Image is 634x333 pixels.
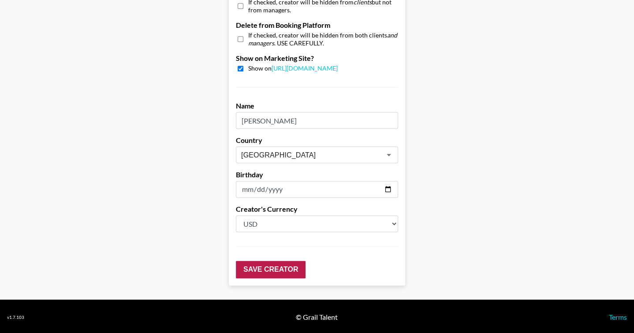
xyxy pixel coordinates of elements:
button: Open [383,149,395,161]
label: Country [236,136,398,145]
div: v 1.7.103 [7,314,24,320]
label: Birthday [236,170,398,179]
a: Terms [609,313,627,321]
em: and managers [248,31,397,47]
span: If checked, creator will be hidden from both clients . USE CAREFULLY. [248,31,398,47]
span: Show on [248,64,338,73]
div: © Grail Talent [296,313,338,322]
label: Show on Marketing Site? [236,54,398,63]
label: Delete from Booking Platform [236,21,398,30]
input: Save Creator [236,261,306,278]
label: Creator's Currency [236,205,398,213]
a: [URL][DOMAIN_NAME] [272,64,338,72]
label: Name [236,101,398,110]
